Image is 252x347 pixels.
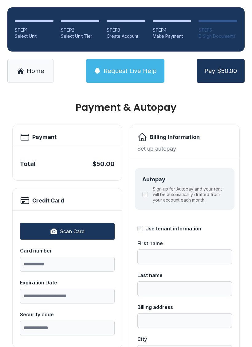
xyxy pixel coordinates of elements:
h1: Payment & Autopay [12,102,240,112]
div: E-Sign Documents [199,33,237,39]
div: Set up autopay [137,145,232,153]
div: STEP 3 [107,27,145,33]
div: Total [20,160,35,168]
h2: Credit Card [32,196,64,205]
div: Billing address [137,303,232,311]
div: Security code [20,311,115,318]
div: Make Payment [153,33,191,39]
div: Use tenant information [145,225,201,232]
div: STEP 2 [61,27,100,33]
h2: Payment [32,133,57,141]
h2: Billing Information [150,133,200,141]
div: $50.00 [93,160,115,168]
div: STEP 5 [199,27,237,33]
div: Autopay [142,175,227,184]
label: Sign up for Autopay and your rent will be automatically drafted from your account each month. [153,186,227,203]
div: STEP 1 [15,27,53,33]
span: Pay $50.00 [204,67,237,75]
div: City [137,335,232,343]
div: Card number [20,247,115,254]
div: Select Unit Tier [61,33,100,39]
span: Scan Card [60,228,85,235]
span: Request Live Help [104,67,157,75]
input: First name [137,249,232,264]
input: Expiration Date [20,289,115,303]
div: Select Unit [15,33,53,39]
div: STEP 4 [153,27,191,33]
div: Expiration Date [20,279,115,286]
input: Last name [137,281,232,296]
div: Last name [137,272,232,279]
input: Security code [20,321,115,335]
span: Home [27,67,44,75]
div: Create Account [107,33,145,39]
input: Billing address [137,313,232,328]
div: First name [137,240,232,247]
input: Card number [20,257,115,272]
